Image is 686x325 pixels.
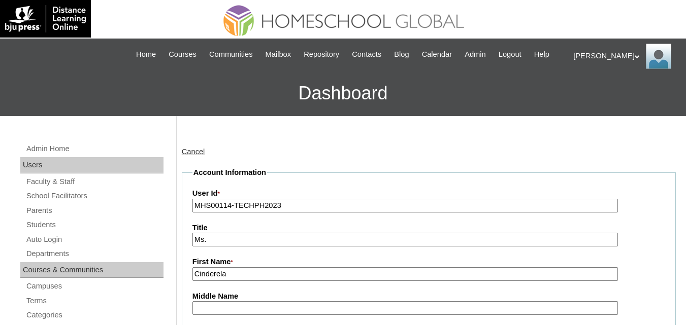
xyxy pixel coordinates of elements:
[25,309,164,321] a: Categories
[25,295,164,307] a: Terms
[25,280,164,293] a: Campuses
[534,49,549,60] span: Help
[389,49,414,60] a: Blog
[494,49,527,60] a: Logout
[20,157,164,173] div: Users
[25,219,164,231] a: Students
[260,49,297,60] a: Mailbox
[347,49,386,60] a: Contacts
[25,233,164,246] a: Auto Login
[182,148,205,156] a: Cancel
[20,262,164,278] div: Courses & Communities
[25,247,164,260] a: Departments
[25,175,164,188] a: Faculty & Staff
[266,49,291,60] span: Mailbox
[529,49,554,60] a: Help
[131,49,161,60] a: Home
[192,188,665,199] label: User Id
[192,223,665,233] label: Title
[5,5,86,32] img: logo-white.png
[5,70,681,116] h3: Dashboard
[136,49,156,60] span: Home
[394,49,409,60] span: Blog
[164,49,202,60] a: Courses
[169,49,197,60] span: Courses
[422,49,452,60] span: Calendar
[299,49,344,60] a: Repository
[25,204,164,217] a: Parents
[417,49,457,60] a: Calendar
[25,190,164,202] a: School Facilitators
[192,257,665,268] label: First Name
[304,49,339,60] span: Repository
[192,167,267,178] legend: Account Information
[352,49,381,60] span: Contacts
[25,142,164,155] a: Admin Home
[460,49,491,60] a: Admin
[646,44,671,69] img: Ariane Ebuen
[192,291,665,302] label: Middle Name
[465,49,486,60] span: Admin
[499,49,521,60] span: Logout
[209,49,253,60] span: Communities
[573,44,676,69] div: [PERSON_NAME]
[204,49,258,60] a: Communities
